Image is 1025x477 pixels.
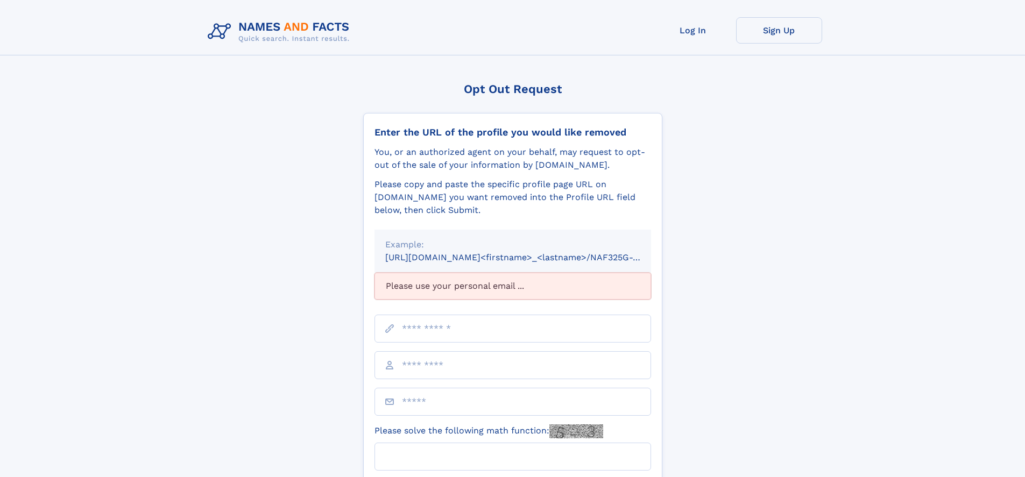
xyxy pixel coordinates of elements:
img: Logo Names and Facts [203,17,358,46]
a: Log In [650,17,736,44]
div: Opt Out Request [363,82,662,96]
div: Please use your personal email ... [374,273,651,300]
small: [URL][DOMAIN_NAME]<firstname>_<lastname>/NAF325G-xxxxxxxx [385,252,671,262]
label: Please solve the following math function: [374,424,603,438]
div: You, or an authorized agent on your behalf, may request to opt-out of the sale of your informatio... [374,146,651,172]
div: Enter the URL of the profile you would like removed [374,126,651,138]
div: Please copy and paste the specific profile page URL on [DOMAIN_NAME] you want removed into the Pr... [374,178,651,217]
a: Sign Up [736,17,822,44]
div: Example: [385,238,640,251]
